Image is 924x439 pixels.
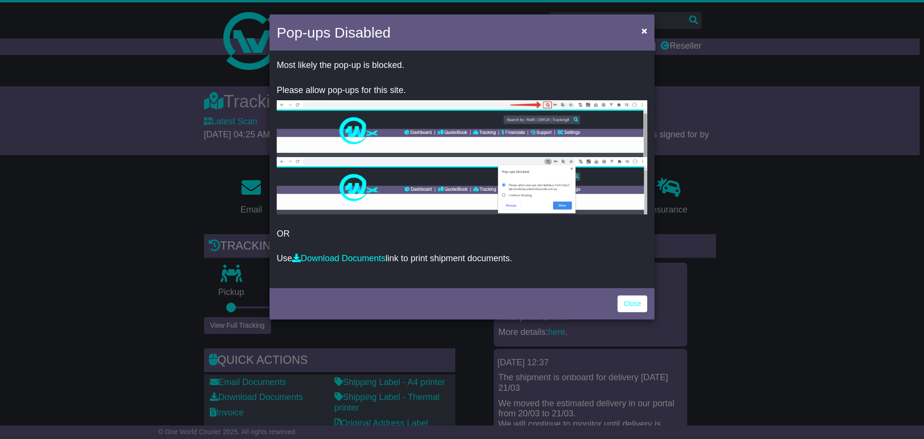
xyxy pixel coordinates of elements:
div: OR [269,53,654,286]
h4: Pop-ups Disabled [277,22,391,43]
span: × [642,25,647,36]
img: allow-popup-1.png [277,100,647,157]
p: Most likely the pop-up is blocked. [277,60,647,71]
a: Close [617,295,647,312]
img: allow-popup-2.png [277,157,647,214]
a: Download Documents [292,253,385,263]
button: Close [637,21,652,40]
p: Please allow pop-ups for this site. [277,85,647,96]
p: Use link to print shipment documents. [277,253,647,264]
